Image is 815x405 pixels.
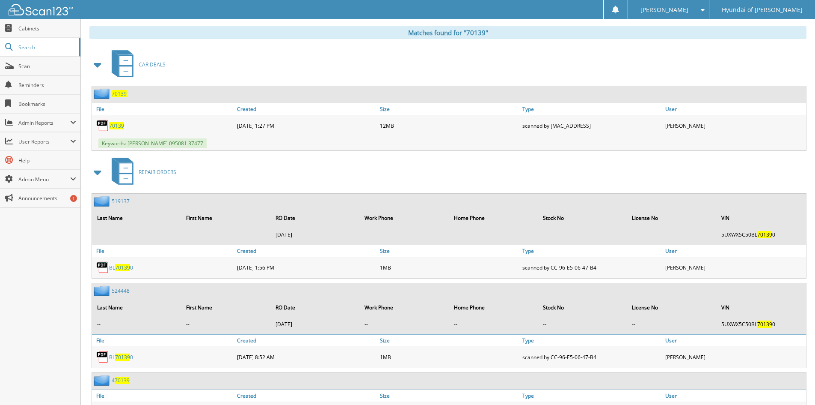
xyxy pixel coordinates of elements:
div: 1MB [378,259,521,276]
td: -- [93,317,181,331]
th: VIN [717,299,805,316]
td: [DATE] [271,317,359,331]
span: Scan [18,63,76,70]
img: folder2.png [94,88,112,99]
span: Admin Reports [18,119,70,126]
a: REPAIR ORDERS [107,155,176,189]
span: 70139 [757,321,772,328]
a: File [92,335,235,346]
div: 1 [70,195,77,202]
span: 70139 [115,264,130,271]
span: Announcements [18,195,76,202]
th: Last Name [93,209,181,227]
a: Type [520,335,663,346]
th: Work Phone [360,299,448,316]
img: PDF.png [96,261,109,274]
span: 70139 [115,354,130,361]
div: [PERSON_NAME] [663,117,806,134]
span: REPAIR ORDERS [139,168,176,176]
img: folder2.png [94,375,112,386]
a: BL701390 [109,264,133,271]
a: 470139 [112,377,130,384]
th: RO Date [271,299,359,316]
td: 5UXWX5C50BL 0 [717,228,805,242]
td: 5UXWX5C50BL 0 [717,317,805,331]
td: -- [182,228,270,242]
a: Size [378,245,521,257]
th: First Name [182,209,270,227]
div: Matches found for "70139" [89,26,806,39]
span: User Reports [18,138,70,145]
a: File [92,390,235,402]
a: 70139 [109,122,124,129]
span: Search [18,44,75,51]
th: Home Phone [450,209,538,227]
a: CAR DEALS [107,48,166,81]
div: scanned by [MAC_ADDRESS] [520,117,663,134]
th: Home Phone [450,299,538,316]
iframe: Chat Widget [772,364,815,405]
a: Size [378,390,521,402]
span: Bookmarks [18,100,76,108]
span: 70139 [115,377,130,384]
th: License No [628,209,716,227]
td: -- [182,317,270,331]
a: Size [378,335,521,346]
a: Type [520,245,663,257]
td: -- [360,317,448,331]
span: Keywords: [PERSON_NAME] 095081 37477 [98,138,207,148]
th: RO Date [271,209,359,227]
img: PDF.png [96,351,109,363]
a: Created [235,390,378,402]
th: Work Phone [360,209,448,227]
img: folder2.png [94,285,112,296]
a: BL701390 [109,354,133,361]
img: scan123-logo-white.svg [9,4,73,15]
a: 70139 [112,90,127,97]
img: PDF.png [96,119,109,132]
a: User [663,390,806,402]
div: 12MB [378,117,521,134]
div: [DATE] 1:56 PM [235,259,378,276]
th: License No [628,299,716,316]
a: Created [235,103,378,115]
div: [PERSON_NAME] [663,348,806,366]
div: [DATE] 8:52 AM [235,348,378,366]
td: -- [450,228,538,242]
div: 1MB [378,348,521,366]
a: 519137 [112,198,130,205]
td: [DATE] [271,228,359,242]
a: User [663,335,806,346]
a: Created [235,335,378,346]
td: -- [360,228,448,242]
a: User [663,103,806,115]
span: CAR DEALS [139,61,166,68]
span: Hyundai of [PERSON_NAME] [722,7,803,12]
a: Created [235,245,378,257]
span: Reminders [18,81,76,89]
td: -- [539,317,627,331]
td: -- [628,228,716,242]
div: [PERSON_NAME] [663,259,806,276]
td: -- [450,317,538,331]
img: folder2.png [94,196,112,207]
div: scanned by CC-96-E5-06-47-B4 [520,259,663,276]
span: [PERSON_NAME] [640,7,688,12]
span: Cabinets [18,25,76,32]
td: -- [539,228,627,242]
a: File [92,245,235,257]
th: First Name [182,299,270,316]
a: Size [378,103,521,115]
a: Type [520,390,663,402]
th: Stock No [539,299,627,316]
th: Last Name [93,299,181,316]
div: scanned by CC-96-E5-06-47-B4 [520,348,663,366]
th: Stock No [539,209,627,227]
div: [DATE] 1:27 PM [235,117,378,134]
a: User [663,245,806,257]
a: Type [520,103,663,115]
a: 524448 [112,287,130,294]
a: File [92,103,235,115]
